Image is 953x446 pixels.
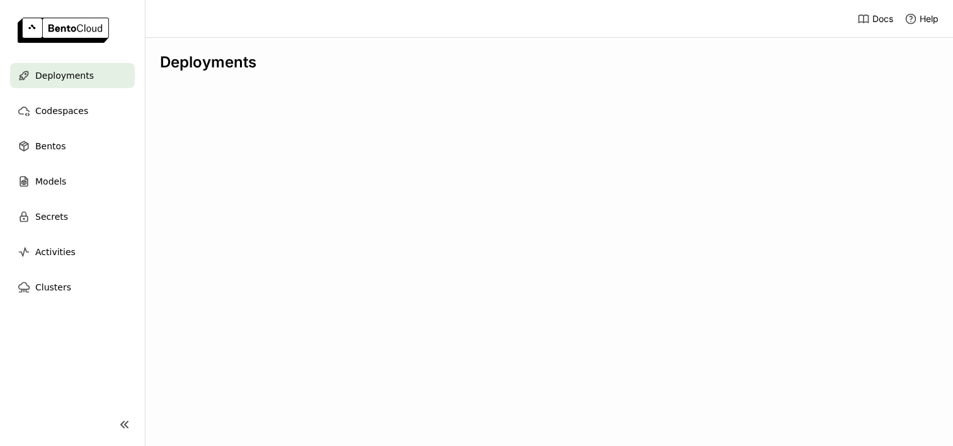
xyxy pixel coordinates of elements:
[10,169,135,194] a: Models
[872,13,893,25] span: Docs
[10,239,135,265] a: Activities
[35,174,66,189] span: Models
[35,244,76,260] span: Activities
[35,280,71,295] span: Clusters
[35,68,94,83] span: Deployments
[160,53,938,72] div: Deployments
[920,13,939,25] span: Help
[10,204,135,229] a: Secrets
[857,13,893,25] a: Docs
[35,209,68,224] span: Secrets
[10,275,135,300] a: Clusters
[18,18,109,43] img: logo
[10,134,135,159] a: Bentos
[35,103,88,118] span: Codespaces
[35,139,66,154] span: Bentos
[904,13,939,25] div: Help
